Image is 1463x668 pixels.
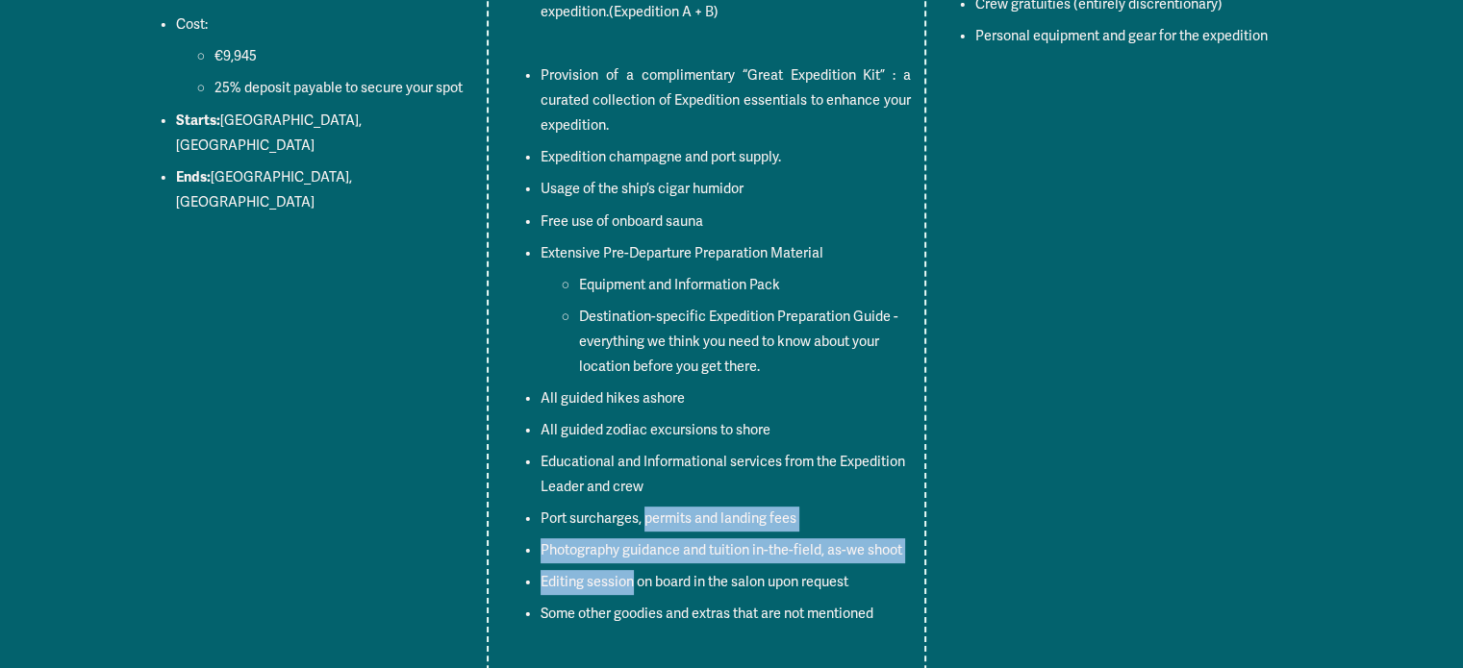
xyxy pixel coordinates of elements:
[541,538,911,563] p: Photography guidance and tuition in-the-field, as-we shoot
[176,169,355,210] span: [GEOGRAPHIC_DATA], [GEOGRAPHIC_DATA]
[541,210,911,235] p: Free use of onboard sauna
[176,112,365,154] span: [GEOGRAPHIC_DATA], [GEOGRAPHIC_DATA]
[214,48,257,64] span: €9,945
[579,273,911,298] p: Equipment and Information Pack
[176,168,211,186] strong: Ends:
[541,245,823,261] span: Extensive Pre-Departure Preparation Material
[541,450,911,500] p: Educational and Informational services from the Expedition Leader and crew
[541,507,911,532] p: Port surcharges, permits and landing fees
[541,390,685,407] span: All guided hikes ashore
[214,80,463,96] span: 25% deposit payable to secure your spot
[579,305,911,380] p: Destination-specific Expedition Preparation Guide - everything we think you need to know about yo...
[541,63,911,138] p: Provision of a complimentary “Great Expedition Kit” : a curated collection of Expedition essentia...
[541,422,770,438] span: All guided zodiac excursions to shore
[176,16,208,33] span: Cost:
[541,602,911,627] p: Some other goodies and extras that are not mentioned
[541,177,911,202] p: Usage of the ship’s cigar humidor
[541,570,911,595] p: Editing session on board in the salon upon request
[975,28,1268,44] span: Personal equipment and gear for the expedition
[541,145,911,170] p: Expedition champagne and port supply.
[176,111,220,129] strong: Starts:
